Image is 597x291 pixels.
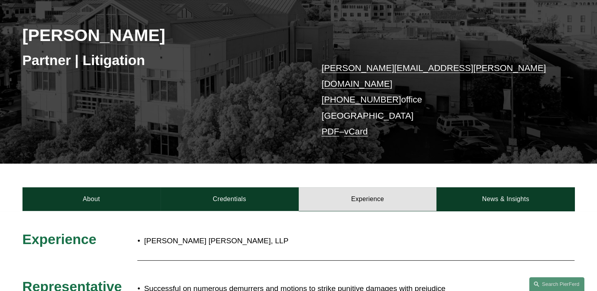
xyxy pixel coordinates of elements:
span: Experience [22,231,97,247]
p: [PERSON_NAME] [PERSON_NAME], LLP [144,234,505,248]
a: About [22,187,161,211]
a: vCard [344,127,368,136]
a: [PHONE_NUMBER] [322,95,401,104]
a: [PERSON_NAME][EMAIL_ADDRESS][PERSON_NAME][DOMAIN_NAME] [322,63,546,89]
a: News & Insights [436,187,575,211]
p: office [GEOGRAPHIC_DATA] – [322,60,552,140]
a: PDF [322,127,339,136]
a: Experience [299,187,437,211]
a: Credentials [161,187,299,211]
h2: [PERSON_NAME] [22,25,299,45]
a: Search this site [529,277,584,291]
h3: Partner | Litigation [22,52,299,69]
